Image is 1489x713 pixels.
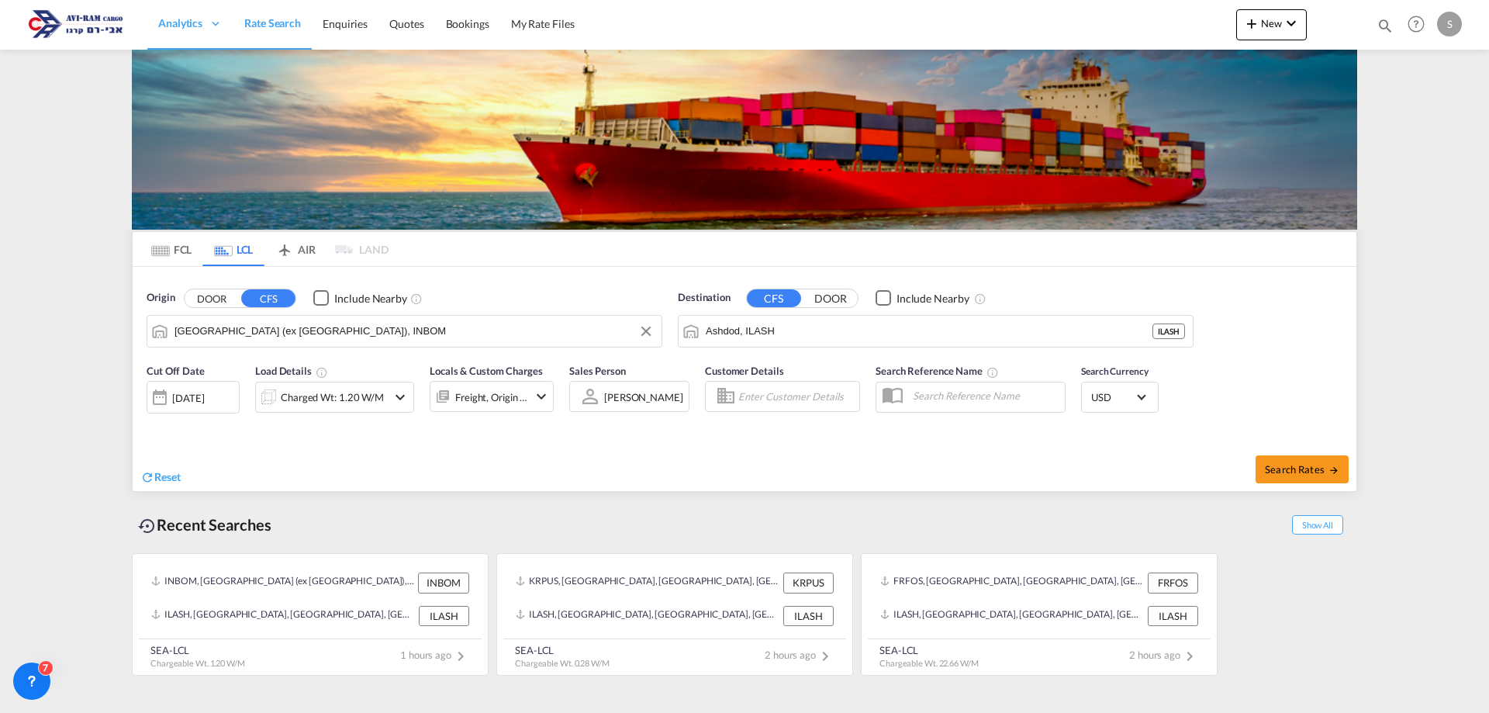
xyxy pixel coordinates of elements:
[418,573,469,593] div: INBOM
[389,17,423,30] span: Quotes
[147,381,240,414] div: [DATE]
[516,606,779,626] div: ILASH, Ashdod, Israel, Levante, Middle East
[1256,455,1349,483] button: Search Ratesicon-arrow-right
[451,647,470,666] md-icon: icon-chevron-right
[323,17,368,30] span: Enquiries
[255,382,414,413] div: Charged Wt: 1.20 W/Micon-chevron-down
[897,291,969,306] div: Include Nearby
[511,17,575,30] span: My Rate Files
[1236,9,1307,40] button: icon-plus 400-fgNewicon-chevron-down
[1265,463,1339,476] span: Search Rates
[430,381,554,412] div: Freight Origin Destinationicon-chevron-down
[147,290,174,306] span: Origin
[172,391,204,405] div: [DATE]
[1403,11,1437,39] div: Help
[430,365,543,377] span: Locals & Custom Charges
[419,606,469,626] div: ILASH
[783,606,834,626] div: ILASH
[876,290,969,306] md-checkbox: Checkbox No Ink
[23,7,128,42] img: 166978e0a5f911edb4280f3c7a976193.png
[1403,11,1429,37] span: Help
[1148,606,1198,626] div: ILASH
[202,232,264,266] md-tab-item: LCL
[140,232,389,266] md-pagination-wrapper: Use the left and right arrow keys to navigate between tabs
[154,470,181,483] span: Reset
[147,365,205,377] span: Cut Off Date
[803,289,858,307] button: DOOR
[334,291,407,306] div: Include Nearby
[1090,386,1150,408] md-select: Select Currency: $ USDUnited States Dollar
[140,470,154,484] md-icon: icon-refresh
[880,606,1144,626] div: ILASH, Ashdod, Israel, Levante, Middle East
[140,469,181,486] div: icon-refreshReset
[140,232,202,266] md-tab-item: FCL
[516,573,779,593] div: KRPUS, Busan, Korea, Republic of, Greater China & Far East Asia, Asia Pacific
[974,292,986,305] md-icon: Unchecked: Ignores neighbouring ports when fetching rates.Checked : Includes neighbouring ports w...
[1377,17,1394,34] md-icon: icon-magnify
[455,386,528,408] div: Freight Origin Destination
[705,365,783,377] span: Customer Details
[1292,515,1343,535] span: Show All
[1129,649,1199,661] span: 2 hours ago
[1437,12,1462,36] div: S
[1282,14,1301,33] md-icon: icon-chevron-down
[1328,465,1339,476] md-icon: icon-arrow-right
[275,241,294,252] md-icon: icon-airplane
[132,50,1357,230] img: LCL+%26+FCL+BACKGROUND.png
[879,658,979,668] span: Chargeable Wt. 22.66 W/M
[132,553,489,676] recent-search-card: INBOM, [GEOGRAPHIC_DATA] (ex [GEOGRAPHIC_DATA]), [GEOGRAPHIC_DATA], [GEOGRAPHIC_DATA], [GEOGRAPHI...
[1148,573,1198,593] div: FRFOS
[738,385,855,408] input: Enter Customer Details
[1081,365,1149,377] span: Search Currency
[604,391,683,403] div: [PERSON_NAME]
[1242,14,1261,33] md-icon: icon-plus 400-fg
[147,412,158,433] md-datepicker: Select
[816,647,834,666] md-icon: icon-chevron-right
[410,292,423,305] md-icon: Unchecked: Ignores neighbouring ports when fetching rates.Checked : Includes neighbouring ports w...
[150,643,245,657] div: SEA-LCL
[132,507,278,542] div: Recent Searches
[532,387,551,406] md-icon: icon-chevron-down
[255,365,328,377] span: Load Details
[174,320,654,343] input: Search by Port
[151,573,414,593] div: INBOM, Mumbai (ex Bombay), India, Indian Subcontinent, Asia Pacific
[679,316,1193,347] md-input-container: Ashdod, ILASH
[138,517,157,535] md-icon: icon-backup-restore
[569,365,626,377] span: Sales Person
[1180,647,1199,666] md-icon: icon-chevron-right
[496,553,853,676] recent-search-card: KRPUS, [GEOGRAPHIC_DATA], [GEOGRAPHIC_DATA], [GEOGRAPHIC_DATA], [GEOGRAPHIC_DATA] & [GEOGRAPHIC_D...
[316,366,328,379] md-icon: Chargeable Weight
[986,366,999,379] md-icon: Your search will be saved by the below given name
[515,643,610,657] div: SEA-LCL
[861,553,1218,676] recent-search-card: FRFOS, [GEOGRAPHIC_DATA], [GEOGRAPHIC_DATA], [GEOGRAPHIC_DATA], [GEOGRAPHIC_DATA] FRFOSILASH, [GE...
[603,386,685,408] md-select: Sales Person: SAAR ZEHAVIAN
[151,606,415,626] div: ILASH, Ashdod, Israel, Levante, Middle East
[400,649,470,661] span: 1 hours ago
[634,320,658,343] button: Clear Input
[1377,17,1394,40] div: icon-magnify
[783,573,834,593] div: KRPUS
[747,289,801,307] button: CFS
[876,365,999,377] span: Search Reference Name
[706,320,1152,343] input: Search by Port
[150,658,245,668] span: Chargeable Wt. 1.20 W/M
[1091,390,1135,404] span: USD
[281,386,384,408] div: Charged Wt: 1.20 W/M
[264,232,326,266] md-tab-item: AIR
[185,289,239,307] button: DOOR
[678,290,731,306] span: Destination
[515,658,610,668] span: Chargeable Wt. 0.28 W/M
[446,17,489,30] span: Bookings
[1152,324,1185,339] div: ILASH
[241,289,295,307] button: CFS
[1242,17,1301,29] span: New
[905,384,1065,407] input: Search Reference Name
[765,649,834,661] span: 2 hours ago
[313,290,407,306] md-checkbox: Checkbox No Ink
[147,316,662,347] md-input-container: Mumbai (ex Bombay), INBOM
[879,643,979,657] div: SEA-LCL
[244,16,301,29] span: Rate Search
[880,573,1144,593] div: FRFOS, Fos-sur-Mer, France, Western Europe, Europe
[391,388,409,407] md-icon: icon-chevron-down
